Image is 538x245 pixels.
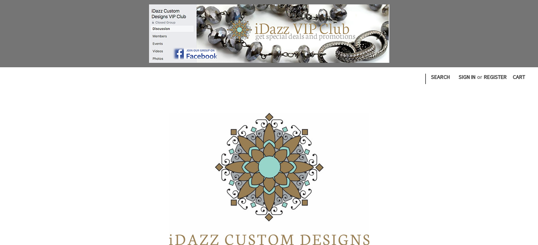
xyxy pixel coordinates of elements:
li: | [424,70,427,86]
a: Join the group! [29,4,510,63]
a: Search [427,67,454,87]
a: Register [480,67,511,87]
span: or [476,73,483,81]
span: Cart [513,73,525,80]
a: Cart [508,67,530,87]
a: Sign in [454,67,480,87]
